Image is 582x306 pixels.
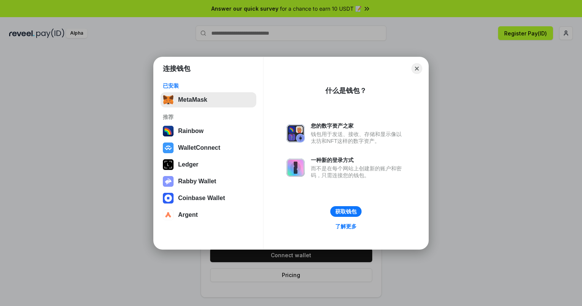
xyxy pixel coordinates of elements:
button: Coinbase Wallet [161,191,256,206]
div: MetaMask [178,96,207,103]
button: MetaMask [161,92,256,107]
div: 钱包用于发送、接收、存储和显示像以太坊和NFT这样的数字资产。 [311,131,405,144]
img: svg+xml,%3Csvg%20width%3D%22120%22%20height%3D%22120%22%20viewBox%3D%220%200%20120%20120%22%20fil... [163,126,174,136]
div: 而不是在每个网站上创建新的账户和密码，只需连接您的钱包。 [311,165,405,179]
div: 什么是钱包？ [325,86,367,95]
button: Argent [161,207,256,223]
div: Rainbow [178,128,204,135]
div: 了解更多 [335,223,357,230]
div: Argent [178,211,198,218]
img: svg+xml,%3Csvg%20xmlns%3D%22http%3A%2F%2Fwww.w3.org%2F2000%2Fsvg%22%20fill%3D%22none%22%20viewBox... [163,176,174,187]
a: 了解更多 [331,221,361,231]
img: svg+xml,%3Csvg%20xmlns%3D%22http%3A%2F%2Fwww.w3.org%2F2000%2Fsvg%22%20fill%3D%22none%22%20viewBox... [286,124,305,143]
h1: 连接钱包 [163,64,190,73]
button: Rabby Wallet [161,174,256,189]
div: 一种新的登录方式 [311,157,405,163]
button: 获取钱包 [330,206,362,217]
button: Ledger [161,157,256,172]
div: 您的数字资产之家 [311,122,405,129]
button: Close [412,63,422,74]
img: svg+xml,%3Csvg%20fill%3D%22none%22%20height%3D%2233%22%20viewBox%3D%220%200%2035%2033%22%20width%... [163,95,174,105]
img: svg+xml,%3Csvg%20xmlns%3D%22http%3A%2F%2Fwww.w3.org%2F2000%2Fsvg%22%20width%3D%2228%22%20height%3... [163,159,174,170]
div: 推荐 [163,114,254,120]
div: WalletConnect [178,144,220,151]
div: Rabby Wallet [178,178,216,185]
img: svg+xml,%3Csvg%20xmlns%3D%22http%3A%2F%2Fwww.w3.org%2F2000%2Fsvg%22%20fill%3D%22none%22%20viewBox... [286,159,305,177]
div: Coinbase Wallet [178,195,225,202]
img: svg+xml,%3Csvg%20width%3D%2228%22%20height%3D%2228%22%20viewBox%3D%220%200%2028%2028%22%20fill%3D... [163,193,174,203]
img: svg+xml,%3Csvg%20width%3D%2228%22%20height%3D%2228%22%20viewBox%3D%220%200%2028%2028%22%20fill%3D... [163,210,174,220]
div: 已安装 [163,82,254,89]
div: Ledger [178,161,198,168]
button: WalletConnect [161,140,256,155]
img: svg+xml,%3Csvg%20width%3D%2228%22%20height%3D%2228%22%20viewBox%3D%220%200%2028%2028%22%20fill%3D... [163,143,174,153]
button: Rainbow [161,123,256,139]
div: 获取钱包 [335,208,357,215]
